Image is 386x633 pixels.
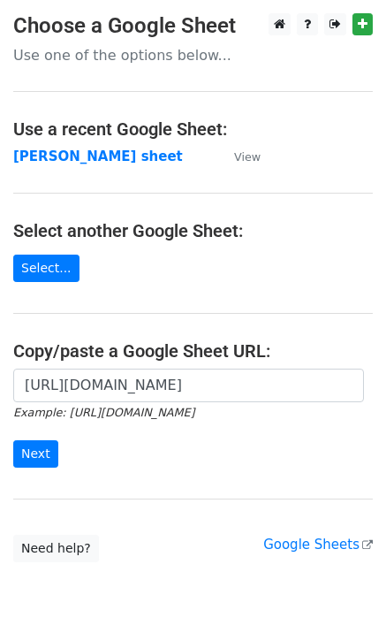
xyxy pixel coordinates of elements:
[13,369,364,402] input: Paste your Google Sheet URL here
[13,440,58,468] input: Next
[13,406,194,419] small: Example: [URL][DOMAIN_NAME]
[13,220,373,241] h4: Select another Google Sheet:
[13,149,183,164] a: [PERSON_NAME] sheet
[234,150,261,164] small: View
[263,537,373,553] a: Google Sheets
[13,255,79,282] a: Select...
[13,535,99,562] a: Need help?
[13,118,373,140] h4: Use a recent Google Sheet:
[13,13,373,39] h3: Choose a Google Sheet
[13,340,373,362] h4: Copy/paste a Google Sheet URL:
[216,149,261,164] a: View
[13,46,373,65] p: Use one of the options below...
